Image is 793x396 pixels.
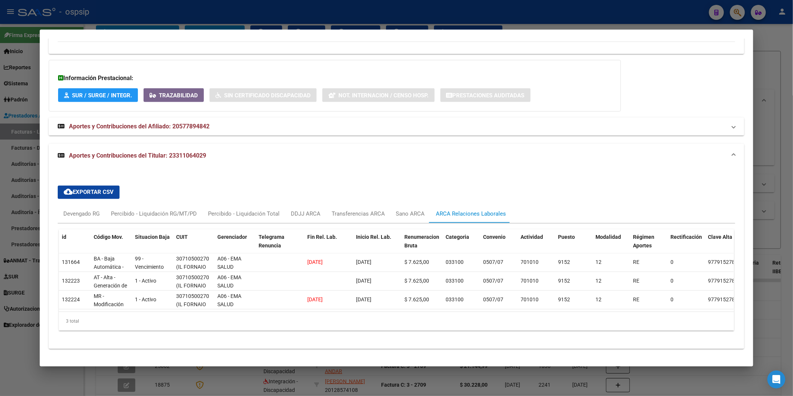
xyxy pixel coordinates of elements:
span: Sin Certificado Discapacidad [224,92,311,99]
span: MR - Modificación de datos en la relación CUIT –CUIL [94,293,129,333]
span: Aportes y Contribuciones del Afiliado: 20577894842 [69,123,209,130]
span: [DATE] [307,259,323,265]
span: RE [633,297,640,303]
span: 701010 [521,297,539,303]
datatable-header-cell: Inicio Rel. Lab. [353,229,402,262]
span: 12 [596,259,602,265]
span: 1 - Activo [135,297,156,303]
span: 1 - Activo [135,278,156,284]
span: (IL FORNAIO SA) [176,264,206,279]
span: 99 - Vencimiento de contrato a plazo fijo o determ., a tiempo compl. o parcial [135,256,168,313]
span: 131664 [62,259,80,265]
datatable-header-cell: Puesto [555,229,593,262]
div: Open Intercom Messenger [768,371,786,389]
span: Exportar CSV [64,189,114,196]
span: Fin Rel. Lab. [307,234,337,240]
span: A06 - EMA SALUD [217,275,241,289]
span: 0507/07 [483,278,504,284]
div: 30710500270 [176,292,209,301]
span: 033100 [446,259,464,265]
div: 30710500270 [176,255,209,264]
span: 0 [671,259,674,265]
div: Aportes y Contribuciones del Titular: 23311064029 [49,168,744,349]
datatable-header-cell: Código Mov. [91,229,132,262]
span: [DATE] [307,297,323,303]
span: 12 [596,278,602,284]
span: CUIT [176,234,188,240]
span: Código Mov. [94,234,123,240]
span: 9152 [558,278,570,284]
span: Not. Internacion / Censo Hosp. [338,92,429,99]
datatable-header-cell: Fin Rel. Lab. [304,229,353,262]
span: 9152 [558,297,570,303]
span: RE [633,259,640,265]
datatable-header-cell: Telegrama Renuncia [256,229,304,262]
span: 033100 [446,278,464,284]
span: Renumeracion Bruta [405,234,440,249]
datatable-header-cell: Actividad [518,229,555,262]
span: (IL FORNAIO SA) [176,302,206,316]
span: RE [633,278,640,284]
span: 97791527824325083677 [708,278,768,284]
button: Trazabilidad [144,88,204,102]
div: DDJJ ARCA [291,210,320,218]
span: 9152 [558,259,570,265]
div: ARCA Relaciones Laborales [436,210,506,218]
datatable-header-cell: Régimen Aportes [630,229,668,262]
span: Categoria [446,234,470,240]
span: A06 - EMA SALUD [217,293,241,308]
span: 97791527824325083677 [708,297,768,303]
span: 701010 [521,259,539,265]
button: SUR / SURGE / INTEGR. [58,88,138,102]
span: Puesto [558,234,575,240]
h3: Información Prestacional: [58,74,612,83]
span: BA - Baja Automática - Anulación [94,256,124,279]
datatable-header-cell: Rectificación [668,229,705,262]
mat-expansion-panel-header: Aportes y Contribuciones del Afiliado: 20577894842 [49,118,744,135]
button: Prestaciones Auditadas [440,88,531,102]
div: 3 total [59,312,734,331]
span: Situacion Baja [135,234,170,240]
span: Régimen Aportes [633,234,655,249]
span: SUR / SURGE / INTEGR. [72,92,132,99]
span: $ 7.625,00 [405,278,429,284]
button: Sin Certificado Discapacidad [209,88,317,102]
div: 30710500270 [176,274,209,282]
div: Percibido - Liquidación Total [208,210,280,218]
span: [DATE] [356,297,371,303]
span: 0 [671,278,674,284]
span: $ 7.625,00 [405,259,429,265]
span: Modalidad [596,234,621,240]
span: A06 - EMA SALUD [217,256,241,271]
datatable-header-cell: Convenio [480,229,518,262]
span: Inicio Rel. Lab. [356,234,391,240]
span: AT - Alta - Generación de clave [94,275,127,298]
span: Gerenciador [217,234,247,240]
datatable-header-cell: CUIT [173,229,214,262]
datatable-header-cell: Clave Alta [705,229,780,262]
span: 12 [596,297,602,303]
button: Exportar CSV [58,186,120,199]
span: 0 [671,297,674,303]
span: 132223 [62,278,80,284]
datatable-header-cell: id [59,229,91,262]
span: 0507/07 [483,297,504,303]
datatable-header-cell: Modalidad [593,229,630,262]
span: 132224 [62,297,80,303]
span: Actividad [521,234,543,240]
span: 97791527824325083677 [708,259,768,265]
datatable-header-cell: Categoria [443,229,480,262]
span: Convenio [483,234,506,240]
span: Clave Alta [708,234,733,240]
span: 033100 [446,297,464,303]
span: id [62,234,66,240]
datatable-header-cell: Gerenciador [214,229,256,262]
div: Percibido - Liquidación RG/MT/PD [111,210,197,218]
datatable-header-cell: Renumeracion Bruta [402,229,443,262]
mat-expansion-panel-header: Aportes y Contribuciones del Titular: 23311064029 [49,144,744,168]
span: Rectificación [671,234,702,240]
span: 0507/07 [483,259,504,265]
span: Prestaciones Auditadas [453,92,525,99]
span: Telegrama Renuncia [259,234,284,249]
div: Devengado RG [63,210,100,218]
